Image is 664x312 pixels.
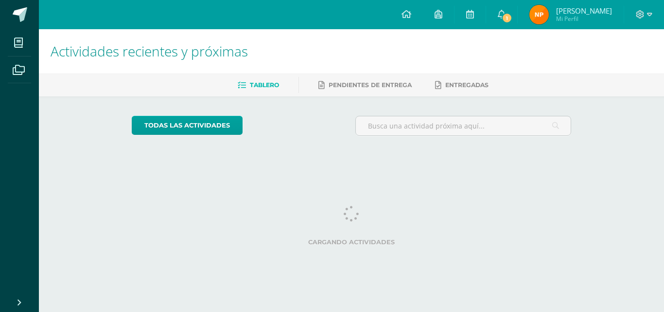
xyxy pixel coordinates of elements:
[132,239,572,246] label: Cargando actividades
[445,81,489,89] span: Entregadas
[529,5,549,24] img: ab0d880e4c503770fb84b4125f2a20f1.png
[556,15,612,23] span: Mi Perfil
[502,13,512,23] span: 1
[556,6,612,16] span: [PERSON_NAME]
[435,77,489,93] a: Entregadas
[250,81,279,89] span: Tablero
[318,77,412,93] a: Pendientes de entrega
[356,116,571,135] input: Busca una actividad próxima aquí...
[238,77,279,93] a: Tablero
[132,116,243,135] a: todas las Actividades
[51,42,248,60] span: Actividades recientes y próximas
[329,81,412,89] span: Pendientes de entrega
